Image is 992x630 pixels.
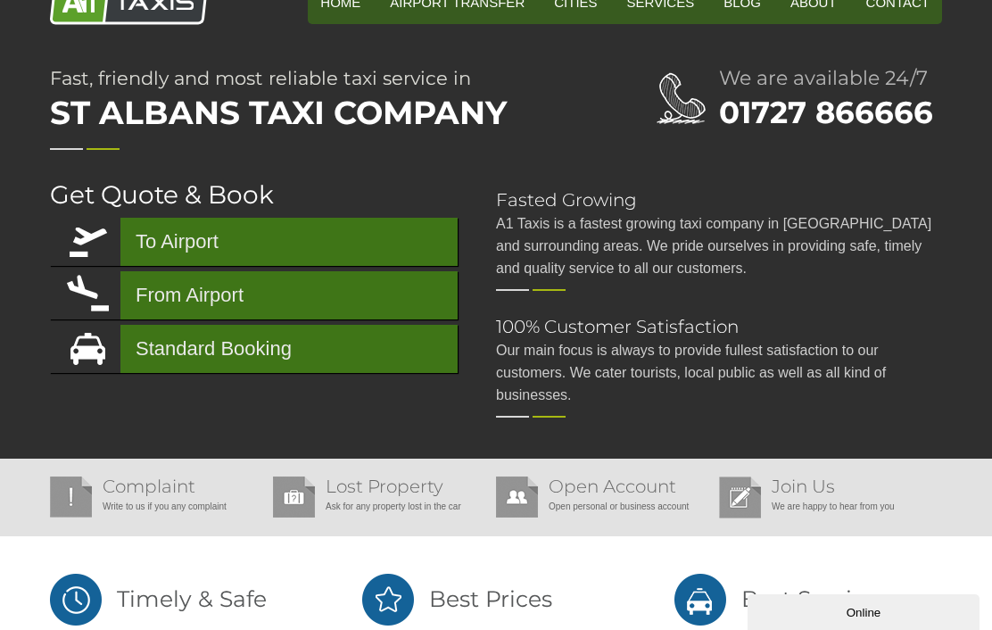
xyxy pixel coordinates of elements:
h2: Best Prices [362,572,630,626]
img: Lost Property [273,477,315,518]
a: Standard Booking [50,325,458,373]
h2: Fasted Growing [496,191,942,209]
p: Open personal or business account [496,495,710,518]
iframe: chat widget [748,591,983,630]
a: To Airport [50,218,458,266]
h2: Timely & Safe [50,572,318,626]
p: Our main focus is always to provide fullest satisfaction to our customers. We cater tourists, loc... [496,339,942,406]
h1: Fast, friendly and most reliable taxi service in [50,69,585,137]
a: Complaint [103,476,195,497]
img: Join Us [719,477,761,518]
a: Join Us [772,476,835,497]
img: Open Account [496,477,538,518]
p: Write to us if you any complaint [50,495,264,518]
h2: Best Service [674,572,942,626]
a: 01727 866666 [719,94,933,131]
h2: 100% Customer Satisfaction [496,318,942,336]
span: St Albans Taxi Company [50,87,585,137]
img: Complaint [50,477,92,518]
a: Open Account [549,476,676,497]
h2: We are available 24/7 [719,69,942,88]
a: Lost Property [326,476,443,497]
h2: Get Quote & Book [50,182,460,207]
p: A1 Taxis is a fastest growing taxi company in [GEOGRAPHIC_DATA] and surrounding areas. We pride o... [496,212,942,279]
p: We are happy to hear from you [719,495,933,518]
p: Ask for any property lost in the car [273,495,487,518]
a: From Airport [50,271,458,319]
